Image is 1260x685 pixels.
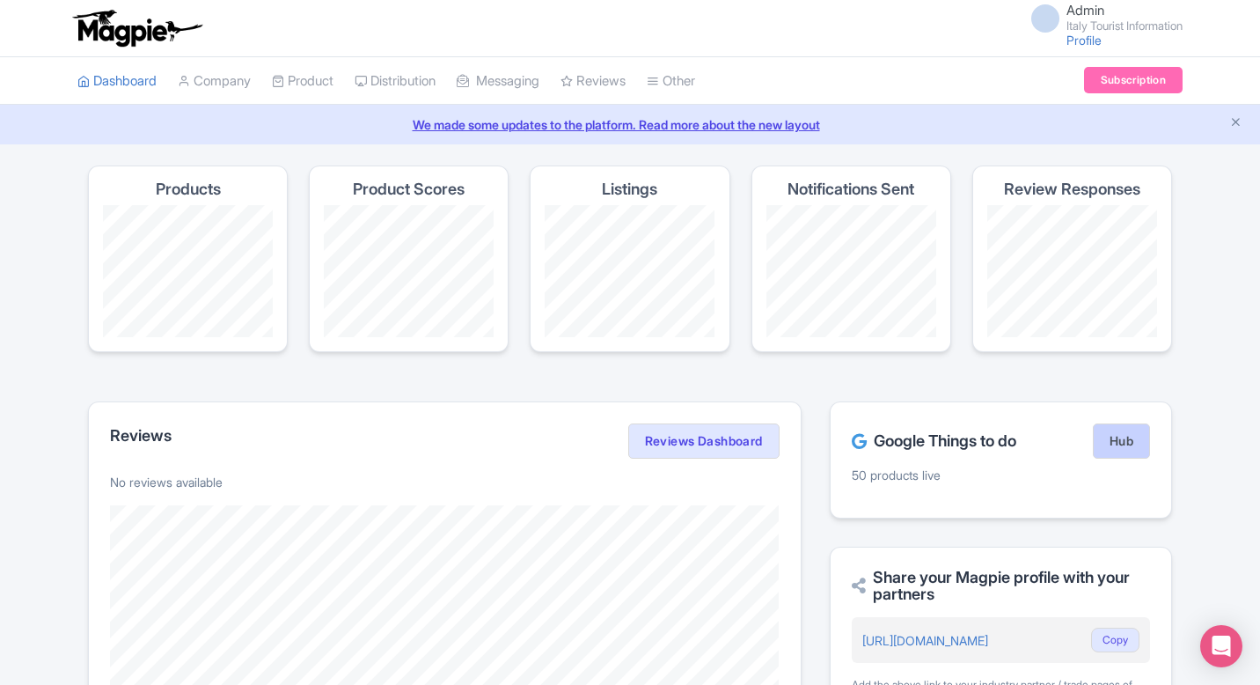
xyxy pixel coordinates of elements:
[110,427,172,445] h2: Reviews
[1229,114,1242,134] button: Close announcement
[787,180,914,198] h4: Notifications Sent
[1066,20,1183,32] small: Italy Tourist Information
[1066,33,1102,48] a: Profile
[602,180,657,198] h4: Listings
[69,9,205,48] img: logo-ab69f6fb50320c5b225c76a69d11143b.png
[1004,180,1140,198] h4: Review Responses
[862,633,988,648] a: [URL][DOMAIN_NAME]
[1091,628,1139,652] button: Copy
[852,569,1150,604] h2: Share your Magpie profile with your partners
[852,466,1150,484] p: 50 products live
[628,424,780,459] a: Reviews Dashboard
[1200,625,1242,667] div: Open Intercom Messenger
[457,57,539,106] a: Messaging
[852,432,1016,450] h2: Google Things to do
[1021,4,1183,32] a: Admin Italy Tourist Information
[11,115,1249,134] a: We made some updates to the platform. Read more about the new layout
[156,180,221,198] h4: Products
[1066,2,1104,18] span: Admin
[77,57,157,106] a: Dashboard
[647,57,695,106] a: Other
[1093,424,1150,459] a: Hub
[355,57,436,106] a: Distribution
[110,473,780,491] p: No reviews available
[1084,67,1183,93] a: Subscription
[272,57,333,106] a: Product
[178,57,251,106] a: Company
[560,57,626,106] a: Reviews
[353,180,465,198] h4: Product Scores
